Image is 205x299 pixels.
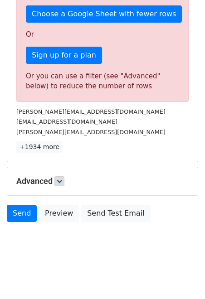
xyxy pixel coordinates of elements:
p: Or [26,30,179,39]
a: Preview [39,205,79,222]
iframe: Chat Widget [160,256,205,299]
small: [PERSON_NAME][EMAIL_ADDRESS][DOMAIN_NAME] [16,108,166,115]
div: Or you can use a filter (see "Advanced" below) to reduce the number of rows [26,71,179,92]
small: [PERSON_NAME][EMAIL_ADDRESS][DOMAIN_NAME] [16,129,166,135]
a: Choose a Google Sheet with fewer rows [26,5,182,23]
small: [EMAIL_ADDRESS][DOMAIN_NAME] [16,118,117,125]
h5: Advanced [16,176,189,186]
a: Send [7,205,37,222]
a: Send Test Email [81,205,150,222]
a: +1934 more [16,141,63,153]
a: Sign up for a plan [26,47,102,64]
